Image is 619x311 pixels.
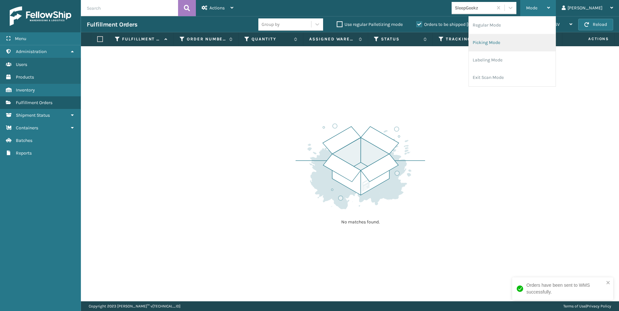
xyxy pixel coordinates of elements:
[16,62,27,67] span: Users
[16,49,47,54] span: Administration
[262,21,280,28] div: Group by
[187,36,226,42] label: Order Number
[578,19,613,30] button: Reload
[469,34,556,51] li: Picking Mode
[469,51,556,69] li: Labeling Mode
[309,36,355,42] label: Assigned Warehouse
[446,36,485,42] label: Tracking Number
[16,74,34,80] span: Products
[469,69,556,86] li: Exit Scan Mode
[606,280,611,286] button: close
[526,5,537,11] span: Mode
[16,87,35,93] span: Inventory
[526,282,604,295] div: Orders have been sent to WMS successfully.
[15,36,26,41] span: Menu
[568,34,613,44] span: Actions
[455,5,493,11] div: SleepGeekz
[16,113,50,118] span: Shipment Status
[16,150,32,156] span: Reports
[252,36,291,42] label: Quantity
[469,16,556,34] li: Regular Mode
[16,125,38,131] span: Containers
[416,22,479,27] label: Orders to be shipped [DATE]
[122,36,161,42] label: Fulfillment Order Id
[87,21,137,28] h3: Fulfillment Orders
[10,6,71,26] img: logo
[89,301,180,311] p: Copyright 2023 [PERSON_NAME]™ v [TECHNICAL_ID]
[16,138,32,143] span: Batches
[209,5,225,11] span: Actions
[381,36,420,42] label: Status
[337,22,403,27] label: Use regular Palletizing mode
[16,100,52,105] span: Fulfillment Orders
